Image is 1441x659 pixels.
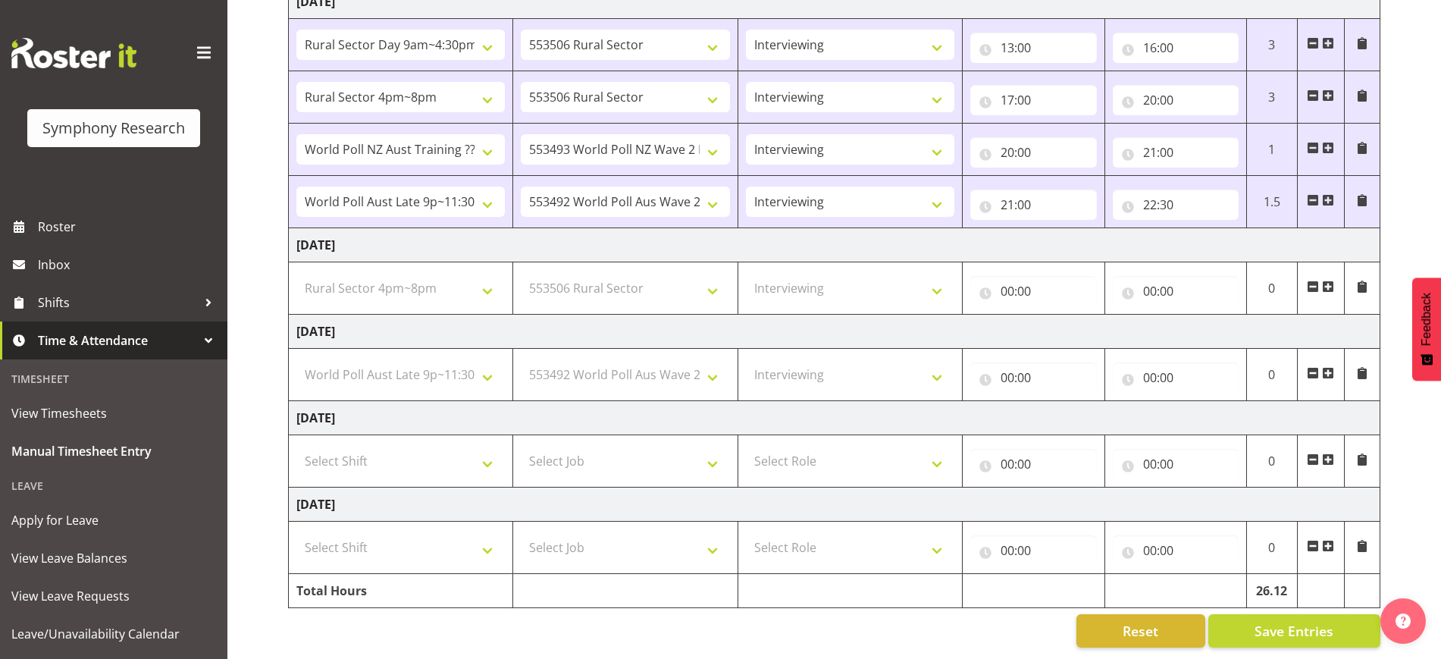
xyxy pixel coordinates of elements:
[1113,137,1239,168] input: Click to select...
[1246,71,1297,124] td: 3
[1246,176,1297,228] td: 1.5
[11,402,216,425] span: View Timesheets
[1246,522,1297,574] td: 0
[970,535,1096,566] input: Click to select...
[1420,293,1433,346] span: Feedback
[1113,190,1239,220] input: Click to select...
[1113,85,1239,115] input: Click to select...
[1396,613,1411,629] img: help-xxl-2.png
[4,363,224,394] div: Timesheet
[11,38,136,68] img: Rosterit website logo
[289,401,1380,435] td: [DATE]
[1208,614,1380,648] button: Save Entries
[38,215,220,238] span: Roster
[42,117,185,140] div: Symphony Research
[970,137,1096,168] input: Click to select...
[970,362,1096,393] input: Click to select...
[289,228,1380,262] td: [DATE]
[4,470,224,501] div: Leave
[1113,33,1239,63] input: Click to select...
[1246,574,1297,608] td: 26.12
[38,291,197,314] span: Shifts
[4,615,224,653] a: Leave/Unavailability Calendar
[1113,362,1239,393] input: Click to select...
[1246,124,1297,176] td: 1
[11,623,216,645] span: Leave/Unavailability Calendar
[289,574,513,608] td: Total Hours
[4,432,224,470] a: Manual Timesheet Entry
[38,253,220,276] span: Inbox
[1246,262,1297,315] td: 0
[11,509,216,532] span: Apply for Leave
[289,488,1380,522] td: [DATE]
[38,329,197,352] span: Time & Attendance
[1246,349,1297,401] td: 0
[1113,449,1239,479] input: Click to select...
[11,547,216,570] span: View Leave Balances
[970,276,1096,306] input: Click to select...
[1113,276,1239,306] input: Click to select...
[970,33,1096,63] input: Click to select...
[1412,278,1441,381] button: Feedback - Show survey
[1123,621,1158,641] span: Reset
[1255,621,1333,641] span: Save Entries
[1246,19,1297,71] td: 3
[970,85,1096,115] input: Click to select...
[970,190,1096,220] input: Click to select...
[1246,435,1297,488] td: 0
[4,501,224,539] a: Apply for Leave
[970,449,1096,479] input: Click to select...
[4,539,224,577] a: View Leave Balances
[4,577,224,615] a: View Leave Requests
[11,585,216,607] span: View Leave Requests
[11,440,216,463] span: Manual Timesheet Entry
[4,394,224,432] a: View Timesheets
[289,315,1380,349] td: [DATE]
[1076,614,1205,648] button: Reset
[1113,535,1239,566] input: Click to select...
